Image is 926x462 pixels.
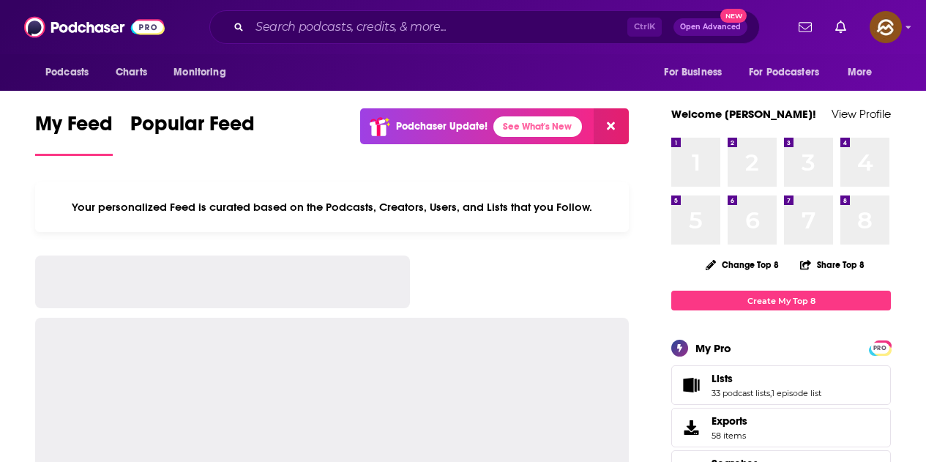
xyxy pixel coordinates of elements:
[396,120,488,133] p: Podchaser Update!
[695,341,731,355] div: My Pro
[772,388,821,398] a: 1 episode list
[712,388,770,398] a: 33 podcast lists
[35,182,629,232] div: Your personalized Feed is curated based on the Podcasts, Creators, Users, and Lists that you Follow.
[664,62,722,83] span: For Business
[676,375,706,395] a: Lists
[870,11,902,43] span: Logged in as hey85204
[673,18,747,36] button: Open AdvancedNew
[676,417,706,438] span: Exports
[130,111,255,156] a: Popular Feed
[116,62,147,83] span: Charts
[712,372,733,385] span: Lists
[671,365,891,405] span: Lists
[837,59,891,86] button: open menu
[106,59,156,86] a: Charts
[848,62,873,83] span: More
[712,431,747,441] span: 58 items
[870,11,902,43] img: User Profile
[680,23,741,31] span: Open Advanced
[35,111,113,156] a: My Feed
[130,111,255,145] span: Popular Feed
[720,9,747,23] span: New
[163,59,244,86] button: open menu
[671,408,891,447] a: Exports
[799,250,865,279] button: Share Top 8
[712,414,747,428] span: Exports
[35,111,113,145] span: My Feed
[24,13,165,41] img: Podchaser - Follow, Share and Rate Podcasts
[35,59,108,86] button: open menu
[493,116,582,137] a: See What's New
[173,62,225,83] span: Monitoring
[832,107,891,121] a: View Profile
[697,256,788,274] button: Change Top 8
[712,372,821,385] a: Lists
[749,62,819,83] span: For Podcasters
[654,59,740,86] button: open menu
[671,107,816,121] a: Welcome [PERSON_NAME]!
[627,18,662,37] span: Ctrl K
[671,291,891,310] a: Create My Top 8
[871,343,889,354] span: PRO
[739,59,840,86] button: open menu
[871,342,889,353] a: PRO
[793,15,818,40] a: Show notifications dropdown
[870,11,902,43] button: Show profile menu
[829,15,852,40] a: Show notifications dropdown
[250,15,627,39] input: Search podcasts, credits, & more...
[45,62,89,83] span: Podcasts
[770,388,772,398] span: ,
[209,10,760,44] div: Search podcasts, credits, & more...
